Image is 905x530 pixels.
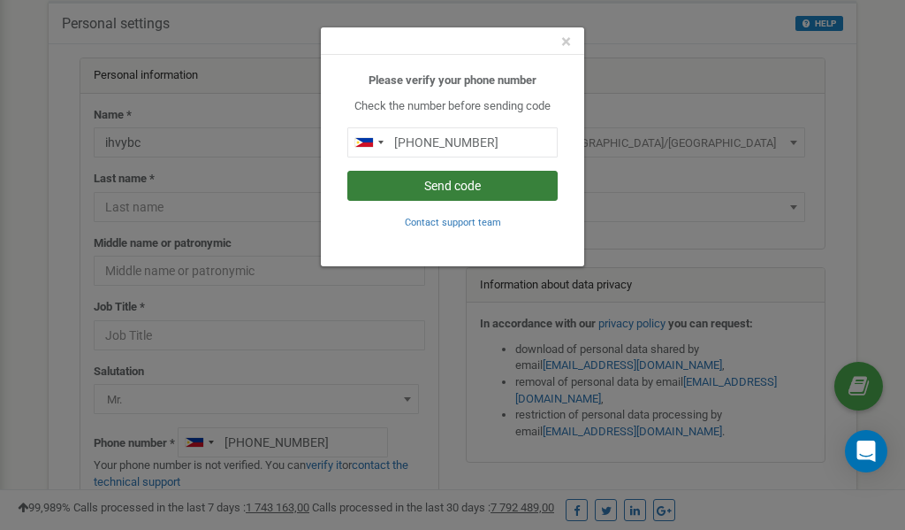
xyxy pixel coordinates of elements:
[347,127,558,157] input: 0905 123 4567
[347,171,558,201] button: Send code
[405,215,501,228] a: Contact support team
[348,128,389,157] div: Telephone country code
[405,217,501,228] small: Contact support team
[347,98,558,115] p: Check the number before sending code
[561,33,571,51] button: Close
[369,73,536,87] b: Please verify your phone number
[561,31,571,52] span: ×
[845,430,887,472] div: Open Intercom Messenger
